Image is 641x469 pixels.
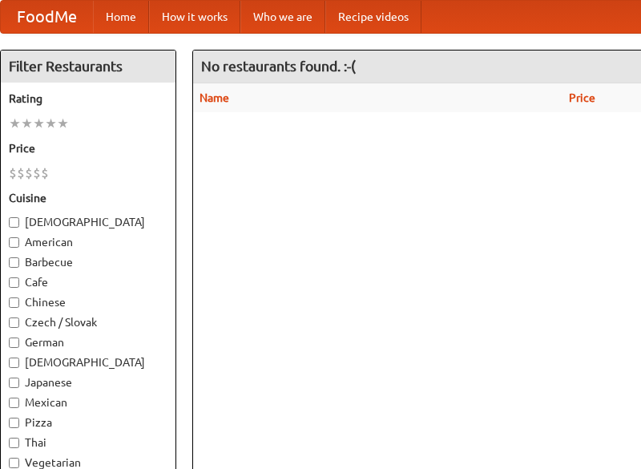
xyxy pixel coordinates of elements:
input: Thai [9,438,19,448]
ng-pluralize: No restaurants found. :-( [201,59,356,74]
h5: Cuisine [9,190,167,206]
label: Japanese [9,374,167,390]
h4: Filter Restaurants [1,51,175,83]
label: Cafe [9,274,167,290]
h5: Rating [9,91,167,107]
input: German [9,338,19,348]
input: Japanese [9,378,19,388]
li: ★ [21,115,33,132]
input: American [9,237,19,248]
input: Barbecue [9,257,19,268]
a: How it works [149,1,240,33]
li: $ [17,164,25,182]
li: $ [9,164,17,182]
input: Cafe [9,277,19,288]
li: ★ [9,115,21,132]
label: German [9,334,167,350]
a: Price [569,91,595,104]
input: [DEMOGRAPHIC_DATA] [9,358,19,368]
li: $ [25,164,33,182]
label: Thai [9,435,167,451]
a: Name [200,91,229,104]
label: Czech / Slovak [9,314,167,330]
input: Mexican [9,398,19,408]
li: ★ [45,115,57,132]
label: Pizza [9,414,167,431]
input: Chinese [9,297,19,308]
a: Recipe videos [325,1,421,33]
li: ★ [57,115,69,132]
input: Czech / Slovak [9,317,19,328]
input: Vegetarian [9,458,19,468]
li: $ [41,164,49,182]
label: American [9,234,167,250]
li: ★ [33,115,45,132]
label: Chinese [9,294,167,310]
label: [DEMOGRAPHIC_DATA] [9,354,167,370]
li: $ [33,164,41,182]
input: Pizza [9,418,19,428]
input: [DEMOGRAPHIC_DATA] [9,217,19,228]
label: Barbecue [9,254,167,270]
a: FoodMe [1,1,93,33]
label: [DEMOGRAPHIC_DATA] [9,214,167,230]
label: Mexican [9,394,167,410]
h5: Price [9,140,167,156]
a: Home [93,1,149,33]
a: Who we are [240,1,325,33]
